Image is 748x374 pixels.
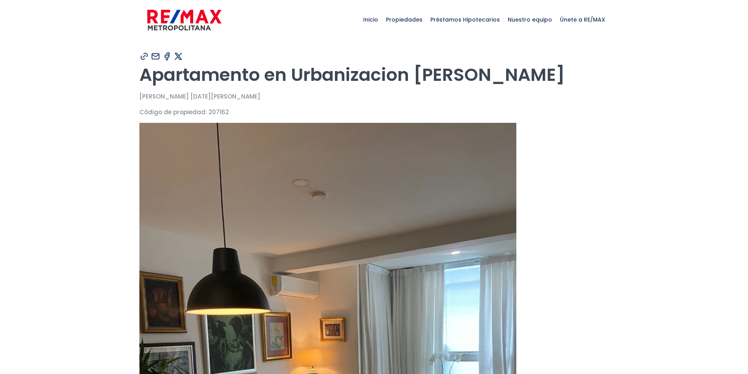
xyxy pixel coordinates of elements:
[382,8,426,31] span: Propiedades
[504,8,556,31] span: Nuestro equipo
[426,8,504,31] span: Préstamos Hipotecarios
[139,108,207,116] span: Código de propiedad:
[556,8,609,31] span: Únete a RE/MAX
[208,108,229,116] span: 207162
[359,8,382,31] span: Inicio
[151,51,161,61] img: Compartir
[139,91,609,101] p: [PERSON_NAME] [DATE][PERSON_NAME]
[139,64,609,86] h1: Apartamento en Urbanizacion [PERSON_NAME]
[147,8,221,32] img: remax-metropolitana-logo
[139,51,149,61] img: Compartir
[162,51,172,61] img: Compartir
[174,51,183,61] img: Compartir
